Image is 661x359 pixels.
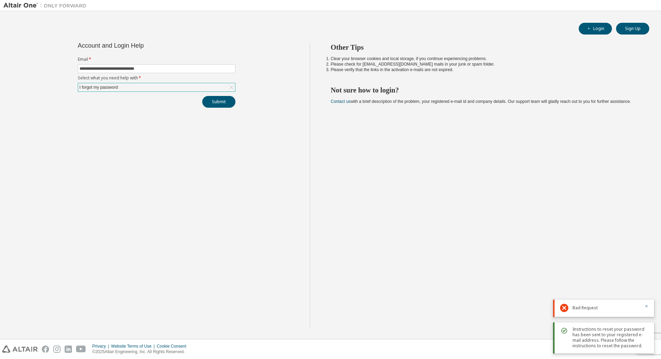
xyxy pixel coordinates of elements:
img: instagram.svg [53,346,60,353]
li: Clear your browser cookies and local storage, if you continue experiencing problems. [331,56,637,61]
img: youtube.svg [76,346,86,353]
div: Privacy [92,343,111,349]
label: Select what you need help with [78,75,235,81]
img: linkedin.svg [65,346,72,353]
span: with a brief description of the problem, your registered e-mail id and company details. Our suppo... [331,99,631,104]
p: © 2025 Altair Engineering, Inc. All Rights Reserved. [92,349,190,355]
a: Contact us [331,99,351,104]
div: Account and Login Help [78,43,204,48]
button: Submit [202,96,235,108]
span: Instructions to reset your password has been sent to your registered e-mail address. Please follo... [572,327,649,349]
div: Website Terms of Use [111,343,157,349]
li: Please verify that the links in the activation e-mails are not expired. [331,67,637,72]
span: Bad Request [572,305,598,311]
div: I forgot my password [78,84,119,91]
img: facebook.svg [42,346,49,353]
div: Cookie Consent [157,343,190,349]
img: altair_logo.svg [2,346,38,353]
button: Login [579,23,612,35]
img: Altair One [3,2,90,9]
li: Please check for [EMAIL_ADDRESS][DOMAIN_NAME] mails in your junk or spam folder. [331,61,637,67]
h2: Not sure how to login? [331,86,637,95]
label: Email [78,57,235,62]
div: I forgot my password [78,83,235,91]
button: Sign Up [616,23,649,35]
h2: Other Tips [331,43,637,52]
